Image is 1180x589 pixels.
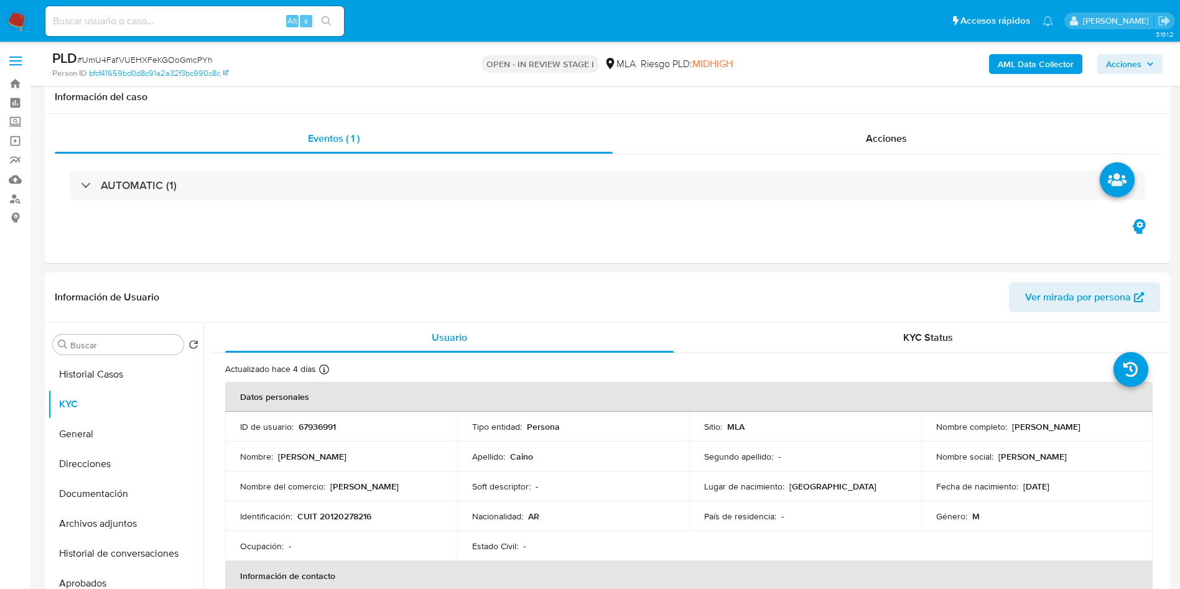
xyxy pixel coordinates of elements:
[48,359,203,389] button: Historial Casos
[225,363,316,375] p: Actualizado hace 4 días
[998,54,1074,74] b: AML Data Collector
[936,481,1018,492] p: Fecha de nacimiento :
[527,421,560,432] p: Persona
[240,421,294,432] p: ID de usuario :
[641,57,733,71] span: Riesgo PLD:
[1043,16,1053,26] a: Notificaciones
[472,421,522,432] p: Tipo entidad :
[308,131,360,146] span: Eventos ( 1 )
[704,481,784,492] p: Lugar de nacimiento :
[314,12,339,30] button: search-icon
[48,449,203,479] button: Direcciones
[789,481,876,492] p: [GEOGRAPHIC_DATA]
[903,330,953,345] span: KYC Status
[48,509,203,539] button: Archivos adjuntos
[727,421,745,432] p: MLA
[225,382,1153,412] th: Datos personales
[866,131,907,146] span: Acciones
[472,481,531,492] p: Soft descriptor :
[960,14,1030,27] span: Accesos rápidos
[1009,282,1160,312] button: Ver mirada por persona
[704,451,773,462] p: Segundo apellido :
[299,421,336,432] p: 67936991
[48,389,203,419] button: KYC
[1023,481,1049,492] p: [DATE]
[704,421,722,432] p: Sitio :
[188,340,198,353] button: Volver al orden por defecto
[1106,54,1141,74] span: Acciones
[1083,15,1153,27] p: julieta.rodriguez@mercadolibre.com
[55,91,1160,103] h1: Información del caso
[432,330,467,345] span: Usuario
[48,479,203,509] button: Documentación
[936,451,993,462] p: Nombre social :
[45,13,344,29] input: Buscar usuario o caso...
[536,481,538,492] p: -
[52,48,77,68] b: PLD
[472,511,523,522] p: Nacionalidad :
[972,511,980,522] p: M
[330,481,399,492] p: [PERSON_NAME]
[240,511,292,522] p: Identificación :
[289,540,291,552] p: -
[472,451,505,462] p: Apellido :
[481,55,599,73] p: OPEN - IN REVIEW STAGE I
[936,511,967,522] p: Género :
[48,419,203,449] button: General
[998,451,1067,462] p: [PERSON_NAME]
[1012,421,1080,432] p: [PERSON_NAME]
[510,451,533,462] p: Caino
[77,53,213,66] span: # UmU4FafVUEHXFeKGOoGmcPYh
[240,540,284,552] p: Ocupación :
[1097,54,1163,74] button: Acciones
[528,511,539,522] p: AR
[704,511,776,522] p: País de residencia :
[692,57,733,71] span: MIDHIGH
[936,421,1007,432] p: Nombre completo :
[58,340,68,350] button: Buscar
[304,15,308,27] span: s
[778,451,781,462] p: -
[48,539,203,568] button: Historial de conversaciones
[781,511,784,522] p: -
[52,68,86,79] b: Person ID
[1158,14,1171,27] a: Salir
[70,171,1145,200] div: AUTOMATIC (1)
[604,57,636,71] div: MLA
[989,54,1082,74] button: AML Data Collector
[523,540,526,552] p: -
[1025,282,1131,312] span: Ver mirada por persona
[287,15,297,27] span: Alt
[472,540,518,552] p: Estado Civil :
[240,481,325,492] p: Nombre del comercio :
[278,451,346,462] p: [PERSON_NAME]
[240,451,273,462] p: Nombre :
[297,511,371,522] p: CUIT 20120278216
[70,340,179,351] input: Buscar
[89,68,228,79] a: bfcf41659bd0d8c91a2a32f3bc990c8c
[101,179,177,192] h3: AUTOMATIC (1)
[55,291,159,304] h1: Información de Usuario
